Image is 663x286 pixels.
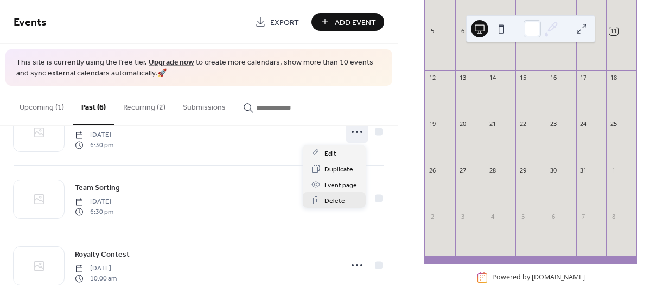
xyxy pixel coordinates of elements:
a: Team Sorting [75,181,120,194]
span: Duplicate [324,164,353,175]
button: Recurring (2) [114,86,174,124]
div: 25 [609,120,617,128]
div: 28 [489,166,497,174]
div: 19 [428,120,436,128]
a: Royalty Contest [75,248,130,260]
span: Export [270,17,299,28]
a: [DOMAIN_NAME] [532,273,585,282]
span: Team Sorting [75,182,120,194]
button: Add Event [311,13,384,31]
div: 7 [579,212,588,220]
span: 6:30 pm [75,140,113,150]
div: 16 [549,73,557,81]
div: 18 [609,73,617,81]
div: 4 [489,212,497,220]
div: 24 [579,120,588,128]
button: Submissions [174,86,234,124]
span: [DATE] [75,264,117,274]
div: 5 [428,27,436,35]
span: Edit [324,148,336,160]
div: 6 [549,212,557,220]
div: 6 [458,27,467,35]
div: 12 [428,73,436,81]
span: Event page [324,180,357,191]
button: Upcoming (1) [11,86,73,124]
span: This site is currently using the free tier. to create more calendars, show more than 10 events an... [16,58,381,79]
a: Upgrade now [149,55,194,70]
div: 5 [519,212,527,220]
div: 30 [549,166,557,174]
div: 8 [609,212,617,220]
span: Delete [324,195,345,207]
div: 22 [519,120,527,128]
div: 2 [428,212,436,220]
div: 31 [579,166,588,174]
div: 20 [458,120,467,128]
div: 17 [579,73,588,81]
div: 1 [609,166,617,174]
div: 15 [519,73,527,81]
div: 13 [458,73,467,81]
button: Past (6) [73,86,114,125]
span: [DATE] [75,197,113,207]
div: 21 [489,120,497,128]
a: Export [247,13,307,31]
span: [DATE] [75,130,113,140]
span: Events [14,12,47,33]
div: 14 [489,73,497,81]
span: Royalty Contest [75,249,130,260]
div: 26 [428,166,436,174]
div: 11 [609,27,617,35]
div: Powered by [492,273,585,282]
span: Add Event [335,17,376,28]
span: 10:00 am [75,274,117,283]
span: 6:30 pm [75,207,113,217]
div: 27 [458,166,467,174]
div: 29 [519,166,527,174]
div: 23 [549,120,557,128]
div: 3 [458,212,467,220]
